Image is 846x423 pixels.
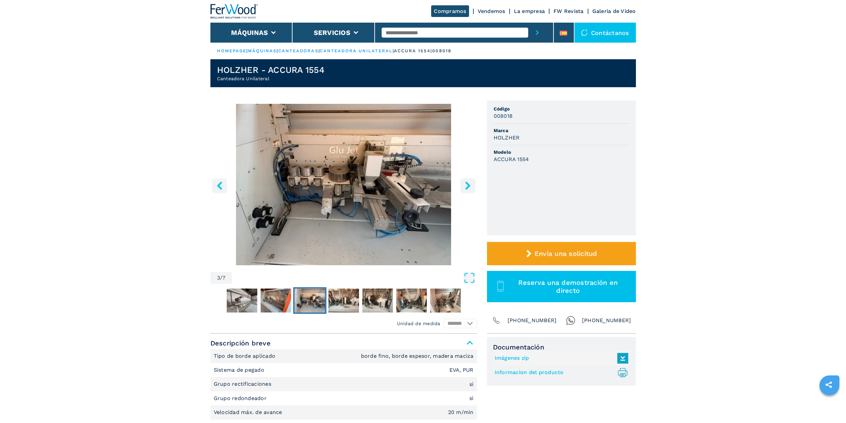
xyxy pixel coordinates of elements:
[210,4,258,19] img: Ferwood
[362,289,393,313] img: 1d8d536036f3fa974c1e8cd164782c29
[217,65,324,75] h1: HOLZHER - ACCURA 1554
[469,396,474,401] em: sì
[818,393,841,418] iframe: Chat
[314,29,350,37] button: Servicios
[478,8,505,14] a: Vendemos
[431,5,469,17] a: Compramos
[449,367,474,373] em: EVA, PUR
[495,367,625,378] a: Informacion del producto
[448,410,474,415] em: 20 m/min
[217,75,324,82] h2: Canteadora Unilateral
[248,48,277,53] a: máquinas
[217,48,247,53] a: HOMEPAGE
[493,343,630,351] span: Documentación
[429,287,462,314] button: Go to Slide 7
[222,275,225,281] span: 7
[432,48,451,54] p: 008018
[231,29,268,37] button: Máquinas
[494,155,529,163] h3: ACCURA 1554
[259,287,293,314] button: Go to Slide 2
[582,316,631,325] span: [PHONE_NUMBER]
[293,287,326,314] button: Go to Slide 3
[214,366,266,374] p: Sistema de pegado
[361,353,474,359] em: borde fino, borde espesor, madera maciza
[394,48,432,54] p: accura 1554 |
[528,23,546,43] button: submit-button
[261,289,291,313] img: d866177e16d187568bd68346f3b8a29d
[217,275,220,281] span: 3
[574,23,636,43] div: Contáctanos
[469,382,474,387] em: sì
[214,380,273,388] p: Grupo rectificaciones
[581,29,588,36] img: Contáctanos
[460,178,475,193] button: right-button
[395,287,428,314] button: Go to Slide 6
[487,242,636,265] button: Envía una solicitud
[535,250,597,258] span: Envía una solicitud
[393,48,394,53] span: |
[592,8,636,14] a: Galeria de Video
[494,106,629,112] span: Código
[820,376,837,393] a: sharethis
[210,104,477,265] img: Canteadora Unilateral HOLZHER ACCURA 1554
[487,271,636,302] button: Reserva una demostración en directo
[214,352,277,360] p: Tipo de borde aplicado
[328,289,359,313] img: 01fccd6a08417066f9032f3c4e40c587
[214,409,284,416] p: Velocidad máx. de avance
[397,320,440,327] em: Unidad de medida
[225,287,259,314] button: Go to Slide 1
[295,289,325,313] img: 373c968f7e43771d052f0db25ba33c0d
[327,287,360,314] button: Go to Slide 4
[220,275,222,281] span: /
[495,353,625,364] a: Imágenes zip
[514,8,545,14] a: La empresa
[430,289,461,313] img: dd96e608b705ee075c0ddff63cca0931
[234,272,475,284] button: Open Fullscreen
[494,112,513,120] h3: 008018
[210,104,477,265] div: Go to Slide 3
[210,337,477,349] span: Descripción breve
[246,48,248,53] span: |
[210,287,477,314] nav: Thumbnail Navigation
[212,178,227,193] button: left-button
[227,289,257,313] img: 61589fa47bb496ed0e144bc88b769f62
[494,127,629,134] span: Marca
[277,48,278,53] span: |
[494,149,629,155] span: Modelo
[361,287,394,314] button: Go to Slide 5
[396,289,427,313] img: 24badd0d4f392327ee087006bc25ee2a
[494,134,520,141] h3: HOLZHER
[566,316,575,325] img: Whatsapp
[278,48,318,53] a: canteadoras
[318,48,320,53] span: |
[214,395,269,402] p: Grupo redondeador
[508,316,557,325] span: [PHONE_NUMBER]
[492,316,501,325] img: Phone
[320,48,393,53] a: canteadora unilateral
[508,279,628,295] span: Reserva una demostración en directo
[553,8,584,14] a: FW Revista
